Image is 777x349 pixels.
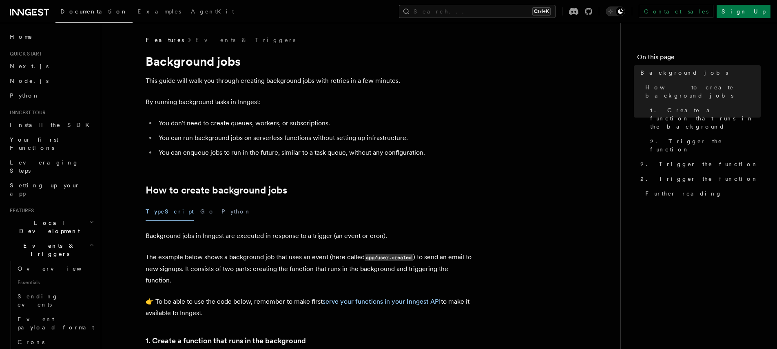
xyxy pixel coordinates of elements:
[10,122,94,128] span: Install the SDK
[532,7,551,16] kbd: Ctrl+K
[640,175,758,183] span: 2. Trigger the function
[7,73,96,88] a: Node.js
[637,157,761,171] a: 2. Trigger the function
[647,134,761,157] a: 2. Trigger the function
[7,219,89,235] span: Local Development
[146,96,472,108] p: By running background tasks in Inngest:
[195,36,295,44] a: Events & Triggers
[60,8,128,15] span: Documentation
[650,106,761,131] span: 1. Create a function that runs in the background
[221,202,251,221] button: Python
[18,339,44,345] span: Crons
[10,92,40,99] span: Python
[399,5,556,18] button: Search...Ctrl+K
[18,316,94,331] span: Event payload format
[717,5,770,18] a: Sign Up
[18,293,58,308] span: Sending events
[10,159,79,174] span: Leveraging Steps
[137,8,181,15] span: Examples
[7,109,46,116] span: Inngest tour
[7,51,42,57] span: Quick start
[14,261,96,276] a: Overview
[186,2,239,22] a: AgentKit
[7,178,96,201] a: Setting up your app
[55,2,133,23] a: Documentation
[365,254,413,261] code: app/user.created
[10,78,49,84] span: Node.js
[14,312,96,335] a: Event payload format
[7,242,89,258] span: Events & Triggers
[146,296,472,319] p: 👉 To be able to use the code below, remember to make first to make it available to Inngest.
[146,75,472,87] p: This guide will walk you through creating background jobs with retries in a few minutes.
[640,160,758,168] span: 2. Trigger the function
[645,189,722,198] span: Further reading
[146,36,184,44] span: Features
[642,80,761,103] a: How to create background jobs
[146,335,306,347] a: 1. Create a function that runs in the background
[200,202,215,221] button: Go
[650,137,761,153] span: 2. Trigger the function
[7,59,96,73] a: Next.js
[18,265,102,272] span: Overview
[146,185,287,196] a: How to create background jobs
[7,207,34,214] span: Features
[10,33,33,41] span: Home
[7,216,96,238] button: Local Development
[156,132,472,144] li: You can run background jobs on serverless functions without setting up infrastructure.
[14,289,96,312] a: Sending events
[7,88,96,103] a: Python
[637,171,761,186] a: 2. Trigger the function
[7,238,96,261] button: Events & Triggers
[10,136,58,151] span: Your first Functions
[642,186,761,201] a: Further reading
[146,230,472,242] p: Background jobs in Inngest are executed in response to a trigger (an event or cron).
[133,2,186,22] a: Examples
[146,251,472,286] p: The example below shows a background job that uses an event (here called ) to send an email to ne...
[606,7,625,16] button: Toggle dark mode
[639,5,713,18] a: Contact sales
[647,103,761,134] a: 1. Create a function that runs in the background
[7,132,96,155] a: Your first Functions
[146,54,472,69] h1: Background jobs
[14,276,96,289] span: Essentials
[645,83,761,100] span: How to create background jobs
[156,147,472,158] li: You can enqueue jobs to run in the future, similar to a task queue, without any configuration.
[146,202,194,221] button: TypeScript
[10,182,80,197] span: Setting up your app
[7,155,96,178] a: Leveraging Steps
[7,29,96,44] a: Home
[637,52,761,65] h4: On this page
[323,298,441,305] a: serve your functions in your Inngest API
[640,69,728,77] span: Background jobs
[156,118,472,129] li: You don't need to create queues, workers, or subscriptions.
[637,65,761,80] a: Background jobs
[10,63,49,69] span: Next.js
[7,118,96,132] a: Install the SDK
[191,8,234,15] span: AgentKit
